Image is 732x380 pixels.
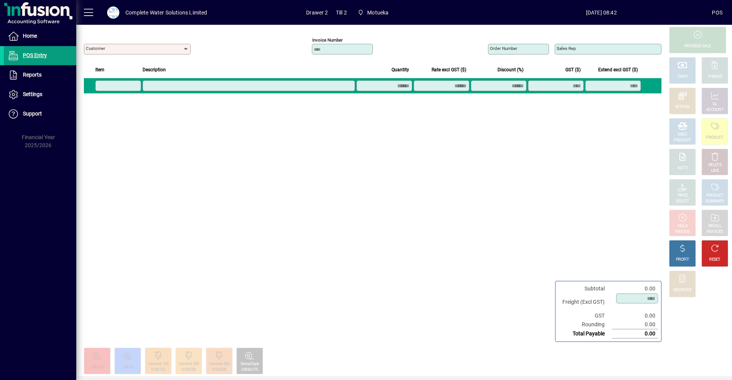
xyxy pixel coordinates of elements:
div: HOLD [677,223,687,229]
div: DELETE [708,162,721,168]
div: DensoTape [241,361,259,367]
span: Description [143,66,166,74]
div: CHARGE [708,74,722,80]
a: Support [4,104,76,123]
div: CEELON [90,364,104,370]
div: RESET [709,257,721,263]
span: Till 2 [336,6,347,19]
div: EFTPOS [676,104,690,110]
mat-label: Customer [86,46,105,51]
span: Settings [23,91,42,97]
div: PRODUCT [706,135,723,141]
span: Reports [23,72,42,78]
div: ACCOUNT [706,107,724,113]
td: GST [559,311,612,320]
div: Cement 250 [178,361,199,367]
td: Subtotal [559,284,612,293]
span: Quantity [392,66,409,74]
div: PRICE [677,193,688,199]
div: NOTE [677,165,687,171]
a: Home [4,27,76,46]
td: Rounding [559,320,612,329]
td: Total Payable [559,329,612,338]
td: 0.00 [612,284,658,293]
div: LINE [711,168,719,174]
mat-label: Order number [490,46,517,51]
span: Support [23,111,42,117]
div: PROCESS SALE [684,43,711,49]
div: INVOICES [706,229,723,235]
td: 0.00 [612,320,658,329]
div: 9100125 [151,367,165,373]
div: Cement 125 [148,361,168,367]
span: Motueka [367,6,388,19]
div: 9100500 [212,367,226,373]
span: Drawer 2 [306,6,328,19]
div: INVOICE [675,229,689,235]
div: SUMMARY [705,199,724,204]
div: Cel18 [123,364,133,370]
span: POS Entry [23,52,47,58]
div: PROFIT [676,257,689,263]
div: Complete Water Solutions Limited [125,6,207,19]
span: Motueka [355,6,392,19]
mat-label: Sales rep [557,46,576,51]
div: SELECT [676,199,689,204]
div: Cement 500 [209,361,229,367]
div: RECALL [708,223,722,229]
div: GL [713,101,718,107]
div: DENSO75 [241,367,258,373]
div: PRODUCT [706,193,723,199]
span: Rate excl GST ($) [432,66,466,74]
span: Extend excl GST ($) [598,66,638,74]
a: Reports [4,66,76,85]
span: Discount (%) [498,66,523,74]
span: Item [95,66,104,74]
div: POS [712,6,722,19]
td: Freight (Excl GST) [559,293,612,311]
div: MISC [678,132,687,138]
div: DISCOUNT [673,287,692,293]
a: Settings [4,85,76,104]
span: Home [23,33,37,39]
span: GST ($) [565,66,581,74]
mat-label: Invoice number [312,37,343,43]
div: 9100250 [181,367,196,373]
td: 0.00 [612,329,658,338]
div: PRODUCT [674,138,691,143]
span: [DATE] 08:42 [491,6,712,19]
button: Profile [101,6,125,19]
div: CASH [677,74,687,80]
td: 0.00 [612,311,658,320]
